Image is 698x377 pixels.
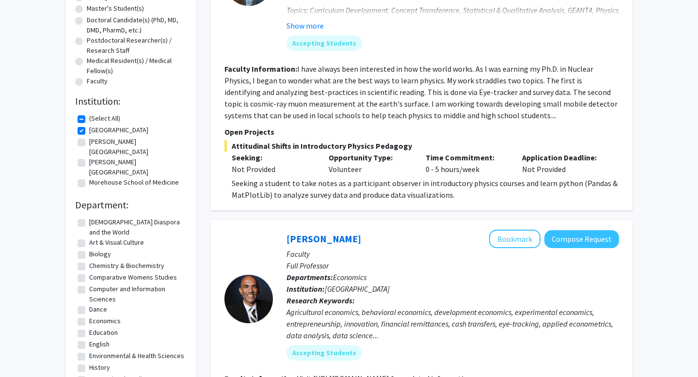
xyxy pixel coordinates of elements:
button: Compose Request to Angelino Viceisza [544,230,619,248]
label: Master's Student(s) [87,3,144,14]
button: Add Angelino Viceisza to Bookmarks [489,230,540,248]
div: Agricultural economics, behavioral economics, development economics, experimental economics, entr... [286,306,619,341]
p: Faculty [286,248,619,260]
label: Economics [89,316,121,326]
h2: Institution: [75,95,187,107]
label: [GEOGRAPHIC_DATA] [89,125,148,135]
label: History [89,362,110,373]
b: Institution: [286,284,325,294]
label: Postdoctoral Researcher(s) / Research Staff [87,35,187,56]
span: Attitudinal Shifts in Introductory Physics Pedagogy [224,140,619,152]
fg-read-more: I have always been interested in how the world works. As I was earning my Ph.D. in Nuclear Physic... [224,64,618,120]
h2: Department: [75,199,187,211]
a: [PERSON_NAME] [286,233,361,245]
label: Faculty [87,76,108,86]
label: Comparative Womens Studies [89,272,177,283]
label: [DEMOGRAPHIC_DATA] Diaspora and the World [89,217,184,237]
div: Volunteer [321,152,418,175]
label: Morehouse School of Medicine [89,177,179,188]
span: Economics [333,272,366,282]
button: Show more [286,20,324,31]
p: Seeking: [232,152,314,163]
span: [GEOGRAPHIC_DATA] [325,284,390,294]
p: Full Professor [286,260,619,271]
mat-chip: Accepting Students [286,35,362,51]
div: Not Provided [232,163,314,175]
div: Not Provided [515,152,612,175]
label: Environmental & Health Sciences [89,351,184,361]
b: Faculty Information: [224,64,297,74]
div: 0 - 5 hours/week [418,152,515,175]
p: Application Deadline: [522,152,604,163]
label: Computer and Information Sciences [89,284,184,304]
mat-chip: Accepting Students [286,345,362,361]
label: English [89,339,110,349]
label: Medical Resident(s) / Medical Fellow(s) [87,56,187,76]
label: Dance [89,304,107,314]
p: Time Commitment: [426,152,508,163]
label: Art & Visual Culture [89,237,144,248]
b: Departments: [286,272,333,282]
label: [PERSON_NAME][GEOGRAPHIC_DATA] [89,157,184,177]
p: Opportunity Type: [329,152,411,163]
label: Chemistry & Biochemistry [89,261,164,271]
label: Doctoral Candidate(s) (PhD, MD, DMD, PharmD, etc.) [87,15,187,35]
label: (Select All) [89,113,120,124]
label: Biology [89,249,111,259]
iframe: Chat [7,333,41,370]
label: Education [89,328,118,338]
p: Open Projects [224,126,619,138]
label: [PERSON_NAME][GEOGRAPHIC_DATA] [89,137,184,157]
p: Seeking a student to take notes as a participant observer in introductory physics courses and lea... [232,177,619,201]
b: Research Keywords: [286,296,355,305]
